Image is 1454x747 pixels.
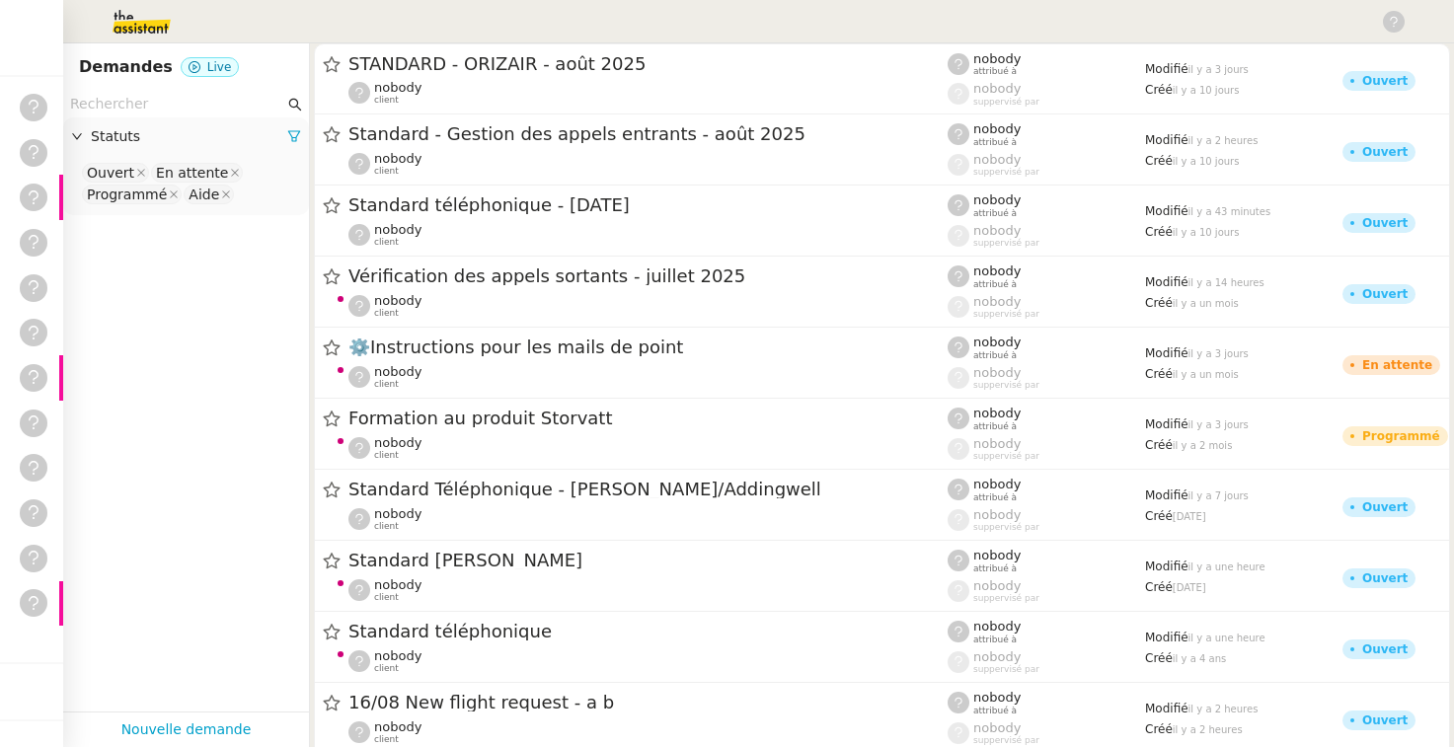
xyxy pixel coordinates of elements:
span: Modifié [1145,275,1188,289]
span: suppervisé par [973,309,1039,320]
span: il y a 2 heures [1188,704,1259,714]
app-user-label: suppervisé par [948,507,1145,533]
div: Ouvert [1362,146,1408,158]
span: Créé [1145,367,1173,381]
span: nobody [374,506,421,521]
nz-select-item: Programmé [82,185,182,204]
span: nobody [973,152,1021,167]
span: nobody [973,263,1021,278]
div: Ouvert [1362,572,1408,584]
app-user-label: attribué à [948,121,1145,147]
app-user-detailed-label: client [348,506,948,532]
div: En attente [156,164,228,182]
span: Créé [1145,438,1173,452]
span: nobody [374,80,421,95]
span: attribué à [973,208,1017,219]
span: client [374,308,399,319]
app-user-label: attribué à [948,192,1145,218]
app-user-detailed-label: client [348,80,948,106]
span: [DATE] [1173,511,1206,522]
app-user-label: attribué à [948,263,1145,289]
span: attribué à [973,279,1017,290]
span: nobody [973,436,1021,451]
span: il y a un mois [1173,369,1239,380]
span: il y a 3 jours [1188,348,1249,359]
app-user-detailed-label: client [348,293,948,319]
span: client [374,95,399,106]
span: Modifié [1145,702,1188,715]
span: client [374,592,399,603]
div: Ouvert [87,164,134,182]
app-user-label: suppervisé par [948,294,1145,320]
span: il y a 10 jours [1173,227,1240,238]
a: Nouvelle demande [121,718,252,741]
span: il y a 10 jours [1173,85,1240,96]
span: Standard [PERSON_NAME] [348,552,948,569]
span: nobody [973,649,1021,664]
app-user-detailed-label: client [348,577,948,603]
div: Ouvert [1362,501,1408,513]
span: suppervisé par [973,735,1039,746]
span: suppervisé par [973,238,1039,249]
span: nobody [973,548,1021,562]
span: Modifié [1145,560,1188,573]
app-user-label: suppervisé par [948,365,1145,391]
span: attribué à [973,66,1017,77]
span: attribué à [973,492,1017,503]
span: client [374,166,399,177]
span: client [374,237,399,248]
app-user-label: attribué à [948,548,1145,573]
app-user-detailed-label: client [348,222,948,248]
span: nobody [374,293,421,308]
app-user-detailed-label: client [348,151,948,177]
span: Créé [1145,651,1173,665]
span: nobody [973,406,1021,420]
span: attribué à [973,706,1017,716]
span: suppervisé par [973,97,1039,108]
nz-select-item: Ouvert [82,163,149,183]
span: il y a 2 mois [1173,440,1233,451]
span: Statuts [91,125,287,148]
span: suppervisé par [973,380,1039,391]
span: client [374,663,399,674]
span: nobody [973,720,1021,735]
span: nobody [973,690,1021,705]
span: il y a 43 minutes [1188,206,1271,217]
span: [DATE] [1173,582,1206,593]
span: client [374,521,399,532]
span: nobody [973,81,1021,96]
nz-select-item: En attente [151,163,243,183]
span: nobody [374,435,421,450]
span: nobody [973,365,1021,380]
span: nobody [374,719,421,734]
span: nobody [973,121,1021,136]
span: Modifié [1145,62,1188,76]
span: nobody [973,51,1021,66]
div: Ouvert [1362,288,1408,300]
span: attribué à [973,421,1017,432]
span: Créé [1145,580,1173,594]
span: attribué à [973,350,1017,361]
input: Rechercher [70,93,284,115]
span: nobody [973,619,1021,634]
span: il y a un mois [1173,298,1239,309]
app-user-detailed-label: client [348,364,948,390]
nz-page-header-title: Demandes [79,53,173,81]
app-user-label: suppervisé par [948,81,1145,107]
span: Standard téléphonique [348,623,948,640]
app-user-detailed-label: client [348,435,948,461]
div: Ouvert [1362,75,1408,87]
span: nobody [374,364,421,379]
app-user-label: suppervisé par [948,720,1145,746]
span: STANDARD - ORIZAIR - août 2025 [348,55,948,73]
span: il y a 7 jours [1188,490,1249,501]
div: Aide [189,186,219,203]
span: suppervisé par [973,664,1039,675]
div: Programmé [87,186,167,203]
span: nobody [374,222,421,237]
span: nobody [973,578,1021,593]
span: Créé [1145,722,1173,736]
app-user-label: attribué à [948,335,1145,360]
app-user-detailed-label: client [348,719,948,745]
span: Modifié [1145,631,1188,644]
